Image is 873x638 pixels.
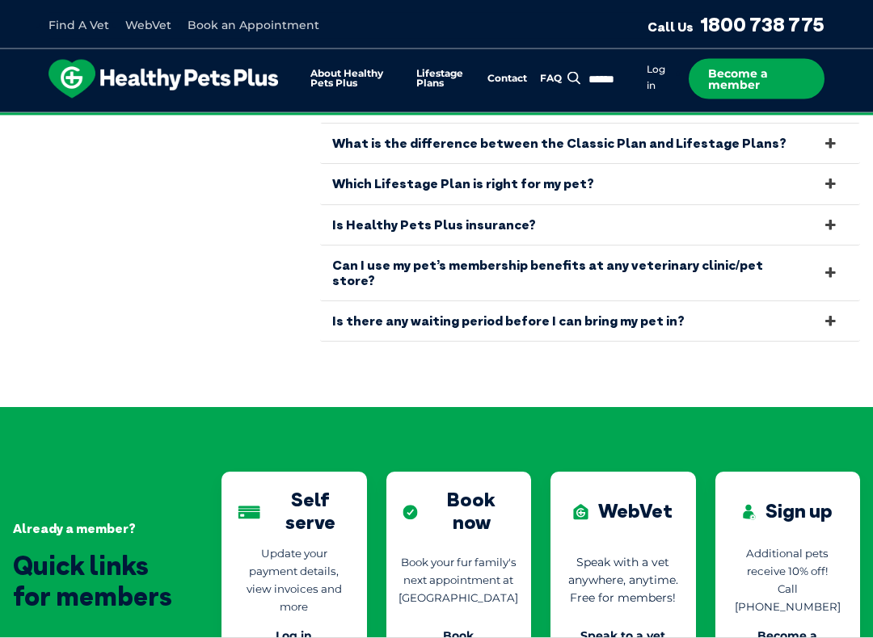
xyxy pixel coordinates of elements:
[320,206,860,246] a: Is Healthy Pets Plus insurance?
[540,73,562,84] a: FAQ
[320,246,860,301] a: Can I use my pet’s membership benefits at any veterinary clinic/pet store?
[570,591,676,606] span: Free for members!
[135,113,739,128] span: Proactive, preventative wellness program designed to keep your pet healthier and happier for longer
[188,18,319,32] a: Book an Appointment
[743,505,756,521] img: Sign up
[13,522,173,537] div: Already a member?
[320,124,860,164] a: What is the difference between the Classic Plan and Lifestage Plans?
[487,73,527,84] a: Contact
[320,165,860,204] a: Which Lifestage Plan is right for my pet?
[13,551,173,613] div: Quick links for members
[689,59,824,99] a: Become a member
[403,505,418,521] img: Book now
[647,63,665,92] a: Log in
[238,505,260,521] img: Self serve
[573,489,673,534] div: WebVet
[735,548,841,614] span: Additional pets receive 10% off! Call [PHONE_NUMBER]
[48,60,278,99] img: hpp-logo
[416,69,474,89] a: Lifestage Plans
[403,489,516,534] div: Book now
[647,12,824,36] a: Call Us1800 738 775
[647,19,694,35] span: Call Us
[568,556,678,588] span: Speak with a vet anywhere, anytime.
[238,489,351,534] div: Self serve
[573,505,588,521] img: WebVet
[320,302,860,342] a: Is there any waiting period before I can bring my pet in?
[399,556,518,605] span: Book your fur family's next appointment at [GEOGRAPHIC_DATA]
[564,70,584,86] button: Search
[310,69,403,89] a: About Healthy Pets Plus
[743,489,833,534] div: Sign up
[247,548,342,614] span: Update your payment details, view invoices and more
[48,18,109,32] a: Find A Vet
[125,18,171,32] a: WebVet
